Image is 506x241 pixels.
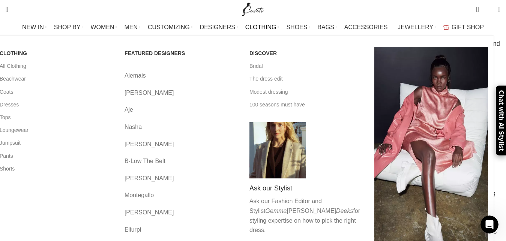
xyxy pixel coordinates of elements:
a: CUSTOMIZING [148,20,192,35]
a: Montegallo [125,190,238,200]
a: B-Low The Belt [125,156,238,166]
h4: Ask our Stylist [249,184,363,193]
a: WOMEN [91,20,117,35]
a: Search [2,2,12,17]
span: MEN [125,24,138,31]
iframe: Intercom live chat [480,216,498,234]
a: JEWELLERY [398,20,436,35]
a: NEW IN [22,20,47,35]
a: DESIGNERS [200,20,238,35]
a: Nasha [125,122,238,132]
span: CLOTHING [245,24,276,31]
span: GIFT SHOP [452,24,484,31]
span: SHOP BY [54,24,81,31]
a: CLOTHING [245,20,279,35]
a: 0 [472,2,482,17]
a: SHOES [286,20,310,35]
div: Main navigation [2,20,504,35]
a: ACCESSORIES [344,20,390,35]
a: Site logo [240,6,266,12]
span: 0 [486,7,492,13]
span: CUSTOMIZING [148,24,190,31]
img: Shop by Category Coveti [249,122,306,178]
a: Modest dressing [249,85,363,98]
div: My Wishlist [485,2,492,17]
a: The dress edit [249,72,363,85]
a: [PERSON_NAME] [125,88,238,98]
span: JEWELLERY [398,24,433,31]
em: Gemma [266,208,287,214]
img: GiftBag [443,25,449,30]
span: DISCOVER [249,50,277,57]
span: SHOES [286,24,307,31]
em: Deeks [336,208,353,214]
span: NEW IN [22,24,44,31]
a: 100 seasons must have [249,98,363,111]
p: Ask our Fashion Editor and Stylist [PERSON_NAME] for styling expertise on how to pick the right d... [249,196,363,235]
a: BAGS [317,20,336,35]
a: [PERSON_NAME] [125,208,238,217]
span: WOMEN [91,24,114,31]
a: GIFT SHOP [443,20,484,35]
a: [PERSON_NAME] [125,174,238,183]
a: SHOP BY [54,20,83,35]
span: FEATURED DESIGNERS [125,50,185,57]
span: 0 [477,4,482,9]
a: Eliurpi [125,225,238,235]
a: Alemais [125,71,238,81]
span: BAGS [317,24,334,31]
a: MEN [125,20,140,35]
span: DESIGNERS [200,24,235,31]
a: Bridal [249,60,363,72]
a: [PERSON_NAME] [125,139,238,149]
a: Aje [125,105,238,115]
span: ACCESSORIES [344,24,388,31]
